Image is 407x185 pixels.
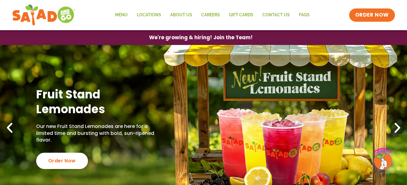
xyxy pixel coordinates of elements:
[294,8,314,22] a: FAQs
[36,87,158,117] h2: Fruit Stand Lemonades
[111,8,132,22] a: Menu
[149,35,253,40] span: We're growing & hiring! Join the Team!
[197,8,224,22] a: Careers
[132,8,166,22] a: Locations
[36,153,88,169] div: Order Now
[355,11,389,19] span: ORDER NOW
[36,123,158,143] p: Our new Fruit Stand Lemonades are here for a limited time and bursting with bold, sun-ripened fla...
[349,8,395,22] a: ORDER NOW
[111,8,314,22] nav: Menu
[166,8,197,22] a: About Us
[140,30,262,45] a: We're growing & hiring! Join the Team!
[12,3,76,27] img: new-SAG-logo-768×292
[224,8,258,22] a: GIFT CARDS
[258,8,294,22] a: Contact Us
